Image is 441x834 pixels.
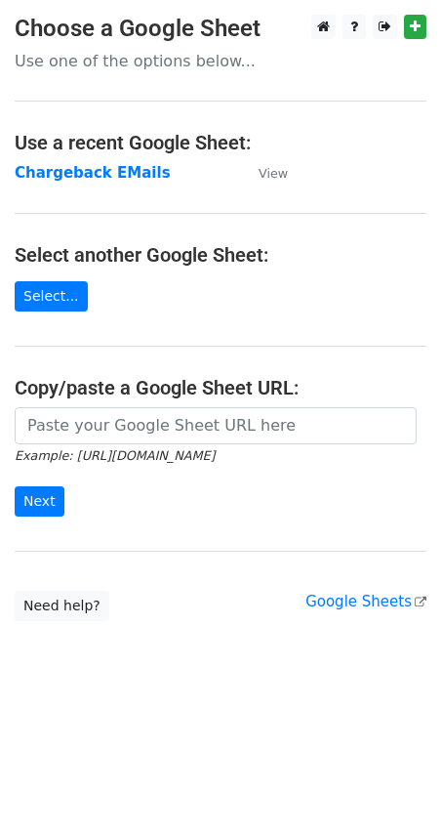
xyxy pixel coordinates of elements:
small: Example: [URL][DOMAIN_NAME] [15,448,215,463]
input: Paste your Google Sheet URL here [15,407,417,444]
h4: Copy/paste a Google Sheet URL: [15,376,426,399]
h3: Choose a Google Sheet [15,15,426,43]
input: Next [15,486,64,517]
a: Chargeback EMails [15,164,171,182]
a: View [239,164,288,182]
h4: Use a recent Google Sheet: [15,131,426,154]
p: Use one of the options below... [15,51,426,71]
a: Google Sheets [305,593,426,610]
small: View [259,166,288,181]
a: Select... [15,281,88,312]
h4: Select another Google Sheet: [15,243,426,267]
a: Need help? [15,591,109,621]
